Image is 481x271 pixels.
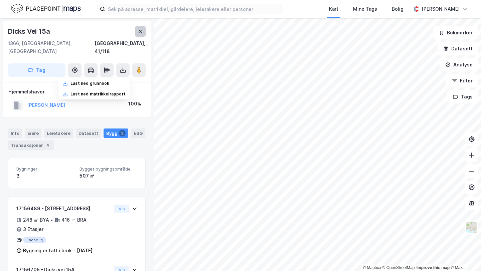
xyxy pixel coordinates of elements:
div: 416 ㎡ BRA [61,216,87,224]
div: Datasett [76,128,101,138]
button: Analyse [440,58,478,71]
div: ESG [131,128,145,138]
div: 507 ㎡ [79,172,137,180]
button: Datasett [438,42,478,55]
div: Kart [329,5,338,13]
a: OpenStreetMap [382,265,415,270]
div: Leietakere [44,128,73,138]
button: Vis [114,205,129,213]
div: 100% [128,100,141,108]
div: Last ned grunnbok [70,81,109,86]
div: 1366, [GEOGRAPHIC_DATA], [GEOGRAPHIC_DATA] [8,39,95,55]
button: Filter [446,74,478,87]
div: Info [8,128,22,138]
div: Hjemmelshaver [8,88,145,96]
button: Tags [447,90,478,103]
button: Bokmerker [433,26,478,39]
div: Bygning er tatt i bruk - [DATE] [23,247,93,255]
div: Bolig [392,5,404,13]
div: Mine Tags [353,5,377,13]
div: Transaksjoner [8,141,54,150]
div: 4 [44,142,51,149]
div: 17156489 - [STREET_ADDRESS] [16,205,112,213]
div: Eiere [25,128,41,138]
span: Bygninger [16,166,74,172]
iframe: Chat Widget [448,239,481,271]
input: Søk på adresse, matrikkel, gårdeiere, leietakere eller personer [105,4,282,14]
div: 248 ㎡ BYA [23,216,49,224]
a: Mapbox [363,265,381,270]
div: 3 [16,172,74,180]
img: logo.f888ab2527a4732fd821a326f86c7f29.svg [11,3,81,15]
div: [PERSON_NAME] [422,5,460,13]
div: Kontrollprogram for chat [448,239,481,271]
div: Last ned matrikkelrapport [70,91,126,97]
button: Tag [8,63,65,77]
div: Bygg [104,128,128,138]
div: 3 Etasjer [23,225,43,233]
div: • [50,217,53,223]
div: Dicks Vei 15a [8,26,51,37]
div: 3 [119,130,126,137]
div: [GEOGRAPHIC_DATA], 41/118 [95,39,146,55]
img: Z [465,221,478,234]
span: Bygget bygningsområde [79,166,137,172]
a: Improve this map [417,265,450,270]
